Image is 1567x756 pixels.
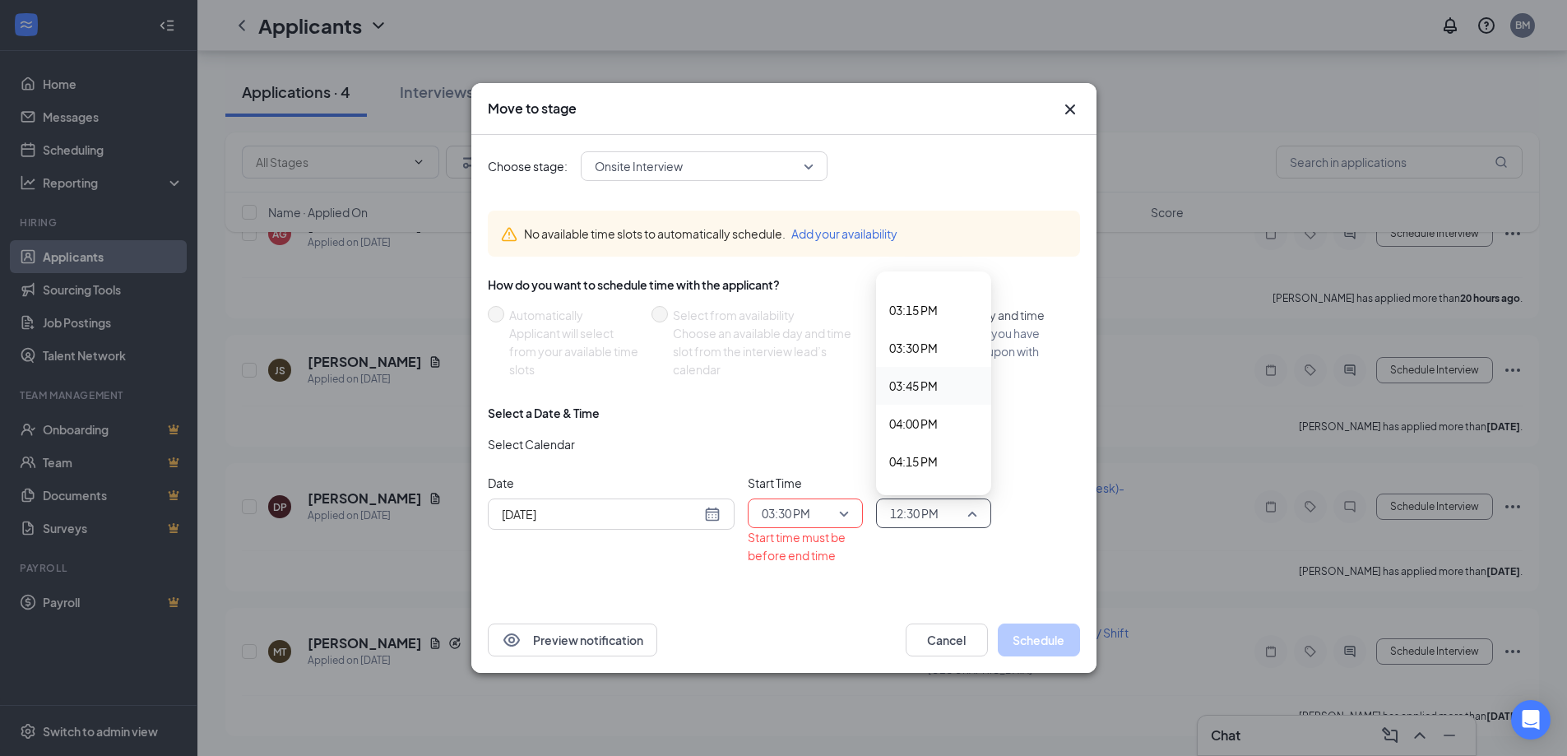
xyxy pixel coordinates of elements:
svg: Eye [502,630,522,650]
div: Open Intercom Messenger [1511,700,1551,740]
span: Choose stage: [488,157,568,175]
button: Close [1060,100,1080,119]
span: 03:30 PM [889,339,938,357]
span: 04:00 PM [889,415,938,433]
div: Choose an available day and time slot from the interview lead’s calendar [673,324,868,378]
span: Date [488,474,735,492]
button: EyePreview notification [488,624,657,656]
span: 03:15 PM [889,301,938,319]
span: 04:15 PM [889,452,938,471]
svg: Warning [501,226,517,243]
span: Start Time [748,474,863,492]
span: 03:45 PM [889,377,938,395]
button: Cancel [906,624,988,656]
span: 12:30 PM [890,501,939,526]
svg: Cross [1060,100,1080,119]
div: Select a Date & Time [488,405,600,421]
span: Select Calendar [488,435,575,453]
span: Onsite Interview [595,154,683,179]
div: Start time must be before end time [748,528,863,564]
input: Aug 27, 2025 [502,505,701,523]
h3: Move to stage [488,100,577,118]
div: No available time slots to automatically schedule. [524,225,1067,243]
span: 03:30 PM [762,501,810,526]
div: Automatically [509,306,638,324]
div: Applicant will select from your available time slots [509,324,638,378]
button: Add your availability [791,225,897,243]
div: Select from availability [673,306,868,324]
div: How do you want to schedule time with the applicant? [488,276,1080,293]
button: Schedule [998,624,1080,656]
